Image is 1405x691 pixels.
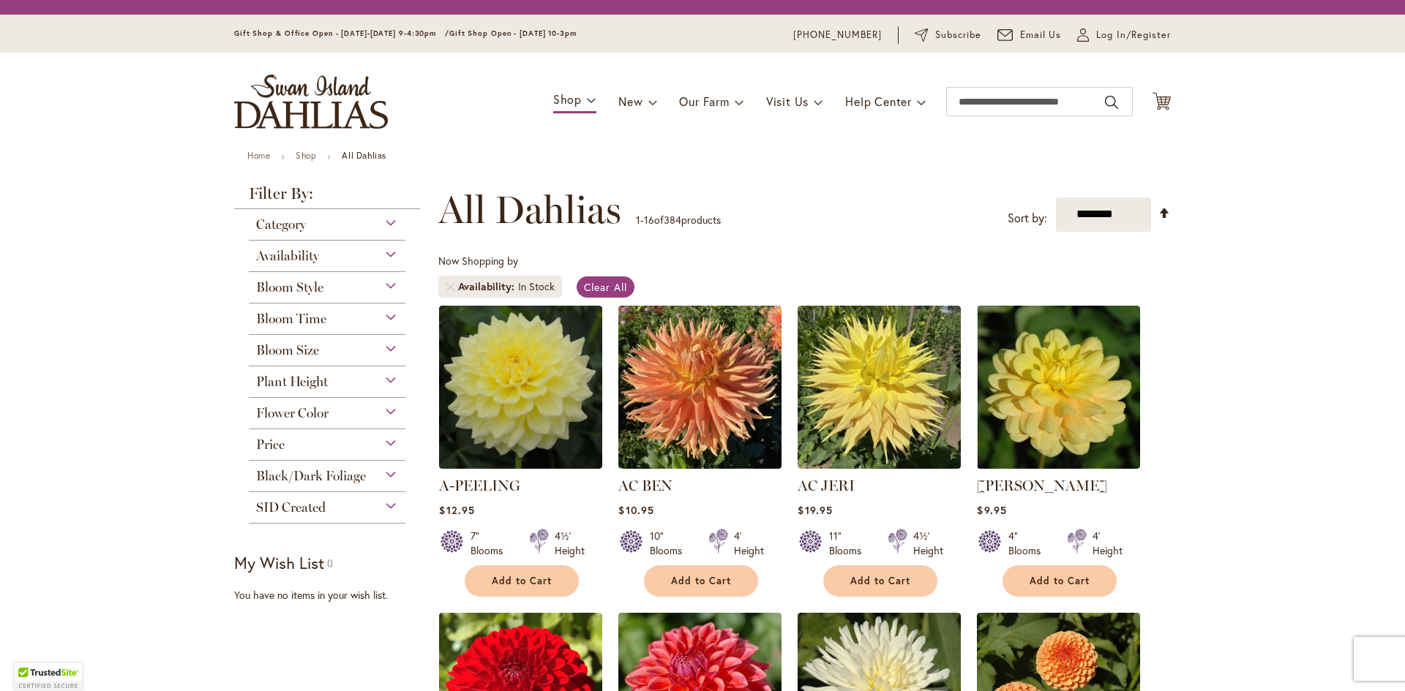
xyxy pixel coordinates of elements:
span: $10.95 [618,503,653,517]
span: Black/Dark Foliage [256,468,366,484]
a: A-PEELING [439,477,520,494]
a: Clear All [577,276,634,298]
img: AC Jeri [798,306,961,469]
a: Log In/Register [1077,28,1171,42]
span: Category [256,216,306,233]
img: AC BEN [618,306,782,469]
span: Plant Height [256,374,328,390]
span: Shop [553,91,582,107]
div: 10" Blooms [650,529,691,558]
span: Price [256,437,285,453]
a: Home [247,150,270,161]
span: SID Created [256,499,326,516]
a: Email Us [997,28,1062,42]
button: Add to Cart [823,565,937,597]
span: Gift Shop & Office Open - [DATE]-[DATE] 9-4:30pm / [234,29,449,38]
span: $12.95 [439,503,474,517]
span: $19.95 [798,503,832,517]
a: [PHONE_NUMBER] [793,28,882,42]
span: New [618,94,642,109]
div: You have no items in your wish list. [234,588,430,603]
span: Subscribe [935,28,981,42]
span: Bloom Time [256,311,326,327]
span: Visit Us [766,94,809,109]
span: Add to Cart [1030,575,1090,587]
a: AC BEN [618,458,782,472]
a: Remove Availability In Stock [446,282,454,291]
div: 4' Height [734,529,764,558]
button: Search [1105,91,1118,114]
span: 1 [636,213,640,227]
a: AHOY MATEY [977,458,1140,472]
a: Subscribe [915,28,981,42]
span: All Dahlias [438,188,621,232]
button: Add to Cart [1003,565,1117,597]
span: Flower Color [256,405,329,421]
span: Help Center [845,94,912,109]
strong: My Wish List [234,552,324,573]
a: AC BEN [618,477,672,494]
strong: Filter By: [234,186,420,209]
div: TrustedSite Certified [15,663,82,691]
span: Our Farm [679,94,729,109]
span: $9.95 [977,503,1006,517]
span: Bloom Style [256,279,323,295]
span: Availability [256,248,319,264]
a: store logo [234,75,388,129]
div: 4½' Height [555,529,585,558]
p: - of products [636,208,721,232]
div: 4' Height [1093,529,1123,558]
span: Availability [458,279,518,294]
strong: All Dahlias [342,150,386,161]
a: Shop [296,150,316,161]
div: 11" Blooms [829,529,870,558]
span: Log In/Register [1096,28,1171,42]
span: Bloom Size [256,342,319,358]
a: AC JERI [798,477,855,494]
span: Clear All [584,280,627,294]
span: Email Us [1020,28,1062,42]
span: Add to Cart [850,575,910,587]
span: Gift Shop Open - [DATE] 10-3pm [449,29,577,38]
img: A-Peeling [439,306,602,469]
div: 4" Blooms [1008,529,1049,558]
img: AHOY MATEY [977,306,1140,469]
button: Add to Cart [644,565,758,597]
label: Sort by: [1008,205,1047,232]
a: AC Jeri [798,458,961,472]
span: Add to Cart [492,575,552,587]
div: 7" Blooms [471,529,512,558]
span: Now Shopping by [438,254,518,268]
div: 4½' Height [913,529,943,558]
span: 16 [644,213,654,227]
a: A-Peeling [439,458,602,472]
a: [PERSON_NAME] [977,477,1107,494]
button: Add to Cart [465,565,579,597]
span: Add to Cart [671,575,731,587]
span: 384 [664,213,681,227]
div: In Stock [518,279,555,294]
